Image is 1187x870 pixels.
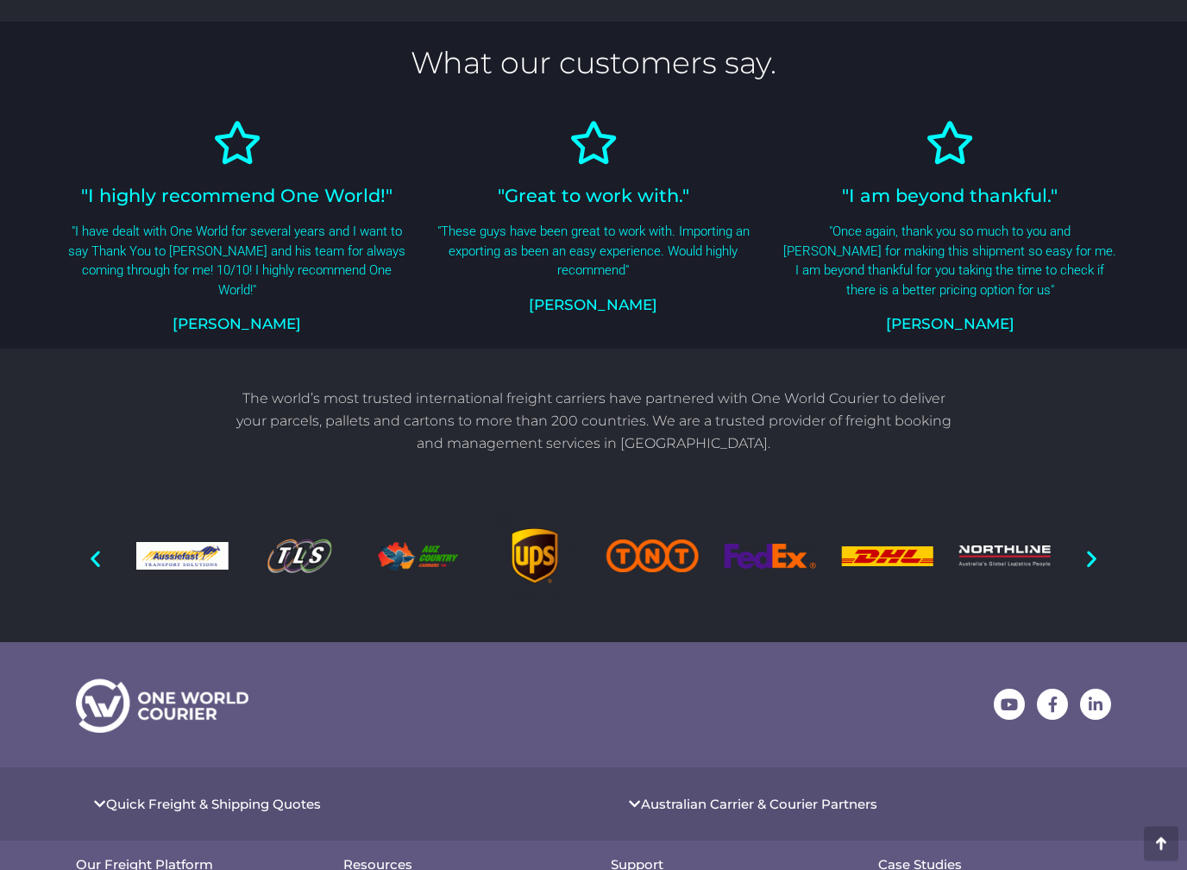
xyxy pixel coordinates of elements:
p: The world’s most trusted international freight carriers have partnered with One World Courier to ... [231,388,956,455]
h2: "I have dealt with One World for several years and I want to say Thank You to [PERSON_NAME] and h... [67,223,406,300]
h2: "These guys have been great to work with. Importing an exporting as been an easy experience. Woul... [424,223,763,281]
h2: What our customers say. [10,48,1177,79]
div: 18 / 20 [136,543,228,576]
img: aussiefast transport solutions [136,543,228,571]
div: 1 / 20 [489,511,581,608]
a: Australian Carrier & Courier Partners [641,798,877,811]
div: 19 / 20 [254,538,345,582]
h2: "I highly recommend One World!" [67,187,406,205]
img: UPS United Parcel Service logo [489,511,581,602]
img: auz-country-carriers-logo-transparent [372,538,463,576]
a: Quick Freight & Shipping Quotes [106,798,321,811]
img: TNT logo Australian freight company [606,540,698,573]
div: 20 / 20 [372,538,463,582]
div: 2 / 20 [606,540,698,579]
h2: "Once again, thank you so much to you and [PERSON_NAME] for making this shipment so easy for me. ... [781,223,1120,300]
h2: [PERSON_NAME] [781,318,1120,332]
img: DHL [842,547,933,567]
div: 5 / 20 [959,546,1051,572]
img: tls-total-freight-solutions-transparent [254,538,345,576]
h2: "I am beyond thankful." [781,187,1120,205]
img: nl-logo-2x [959,546,1051,567]
h2: [PERSON_NAME] [67,318,406,332]
h2: "Great to work with." [424,187,763,205]
div: 4 / 20 [842,547,933,572]
div: 3 / 20 [724,545,815,576]
img: FedEx_Dark [724,545,815,570]
h2: [PERSON_NAME] [424,299,763,313]
div: Image Carousel [136,511,1051,608]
